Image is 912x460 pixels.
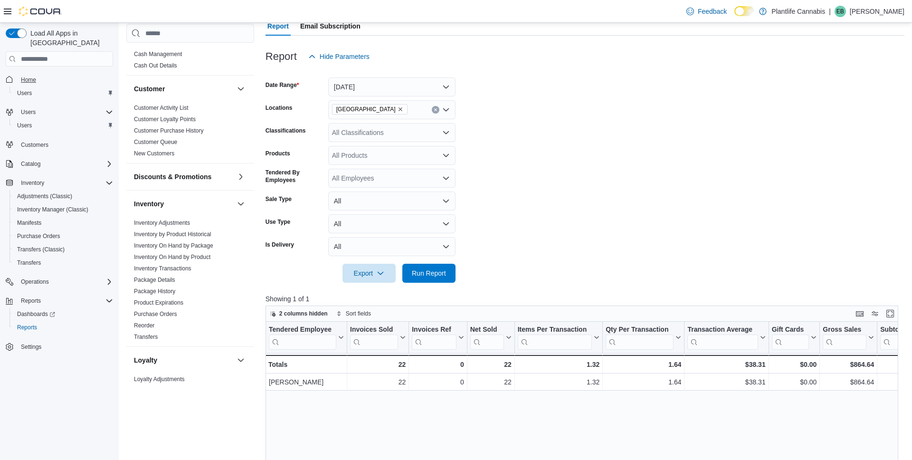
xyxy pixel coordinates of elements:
[134,84,165,94] h3: Customer
[771,377,817,388] div: $0.00
[13,322,113,333] span: Reports
[332,308,375,319] button: Sort fields
[267,17,289,36] span: Report
[134,138,177,146] span: Customer Queue
[869,308,881,319] button: Display options
[134,115,196,123] span: Customer Loyalty Points
[606,377,681,388] div: 1.64
[13,230,64,242] a: Purchase Orders
[134,51,182,57] a: Cash Management
[687,377,765,388] div: $38.31
[17,341,45,353] a: Settings
[17,139,113,151] span: Customers
[266,104,293,112] label: Locations
[9,307,117,321] a: Dashboards
[134,104,189,112] span: Customer Activity List
[412,326,464,350] button: Invoices Ref
[13,87,36,99] a: Users
[9,243,117,256] button: Transfers (Classic)
[134,299,183,307] span: Product Expirations
[836,6,844,17] span: EB
[9,256,117,269] button: Transfers
[134,105,189,111] a: Customer Activity List
[17,206,88,213] span: Inventory Manager (Classic)
[134,254,210,260] a: Inventory On Hand by Product
[2,340,117,354] button: Settings
[134,242,213,249] span: Inventory On Hand by Package
[134,310,177,318] span: Purchase Orders
[854,308,865,319] button: Keyboard shortcuts
[134,230,211,238] span: Inventory by Product Historical
[687,326,758,335] div: Transaction Average
[21,179,44,187] span: Inventory
[126,48,254,75] div: Cash Management
[2,138,117,152] button: Customers
[17,177,113,189] span: Inventory
[17,139,52,151] a: Customers
[606,326,674,350] div: Qty Per Transaction
[442,106,450,114] button: Open list of options
[134,287,175,295] span: Package History
[9,119,117,132] button: Users
[517,326,592,350] div: Items Per Transaction
[470,326,503,350] div: Net Sold
[823,326,866,350] div: Gross Sales
[21,108,36,116] span: Users
[350,377,406,388] div: 22
[698,7,727,16] span: Feedback
[328,237,456,256] button: All
[17,295,113,307] span: Reports
[21,278,49,286] span: Operations
[279,310,328,317] span: 2 columns hidden
[21,76,36,84] span: Home
[266,127,306,134] label: Classifications
[734,6,754,16] input: Dark Mode
[17,310,55,318] span: Dashboards
[21,297,41,305] span: Reports
[683,2,731,21] a: Feedback
[17,324,37,331] span: Reports
[134,387,203,394] span: Loyalty Redemption Values
[687,326,765,350] button: Transaction Average
[134,322,154,329] a: Reorder
[17,276,113,287] span: Operations
[266,169,324,184] label: Tendered By Employees
[350,326,398,350] div: Invoices Sold
[134,219,190,227] span: Inventory Adjustments
[266,195,292,203] label: Sale Type
[412,359,464,370] div: 0
[17,192,72,200] span: Adjustments (Classic)
[134,150,174,157] a: New Customers
[134,265,191,272] a: Inventory Transactions
[328,214,456,233] button: All
[19,7,62,16] img: Cova
[134,311,177,317] a: Purchase Orders
[13,244,68,255] a: Transfers (Classic)
[17,89,32,97] span: Users
[266,218,290,226] label: Use Type
[771,326,809,335] div: Gift Cards
[13,308,59,320] a: Dashboards
[126,374,254,400] div: Loyalty
[21,343,41,351] span: Settings
[134,62,177,69] span: Cash Out Details
[350,326,406,350] button: Invoices Sold
[134,50,182,58] span: Cash Management
[336,105,396,114] span: [GEOGRAPHIC_DATA]
[13,217,45,229] a: Manifests
[2,72,117,86] button: Home
[517,359,599,370] div: 1.32
[2,275,117,288] button: Operations
[823,326,874,350] button: Gross Sales
[350,326,398,335] div: Invoices Sold
[17,259,41,267] span: Transfers
[13,322,41,333] a: Reports
[134,231,211,238] a: Inventory by Product Historical
[606,359,681,370] div: 1.64
[13,244,113,255] span: Transfers (Classic)
[17,106,113,118] span: Users
[134,172,233,182] button: Discounts & Promotions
